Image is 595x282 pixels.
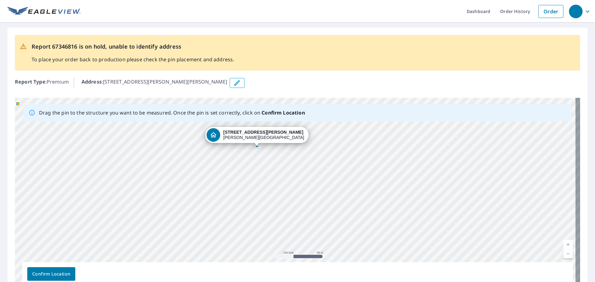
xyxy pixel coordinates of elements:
button: Confirm Location [27,267,75,281]
div: [PERSON_NAME][GEOGRAPHIC_DATA] [223,130,304,140]
img: EV Logo [7,7,81,16]
div: Dropped pin, building 1, Residential property, 797 Lake Cummings Blvd Lake Alfred, FL 33850 [205,127,309,146]
p: : [STREET_ADDRESS][PERSON_NAME][PERSON_NAME] [82,78,227,88]
p: Drag the pin to the structure you want to be measured. Once the pin is set correctly, click on [39,109,305,116]
a: Current Level 18, Zoom In [563,240,573,249]
p: To place your order back to production please check the pin placement and address. [32,56,234,63]
b: Report Type [15,78,46,85]
strong: [STREET_ADDRESS][PERSON_NAME] [223,130,303,135]
span: Confirm Location [32,270,70,278]
p: Report 67346816 is on hold, unable to identify address [32,42,234,51]
p: : Premium [15,78,69,88]
b: Confirm Location [262,109,305,116]
a: Order [538,5,563,18]
a: Current Level 18, Zoom Out [563,249,573,258]
b: Address [82,78,102,85]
